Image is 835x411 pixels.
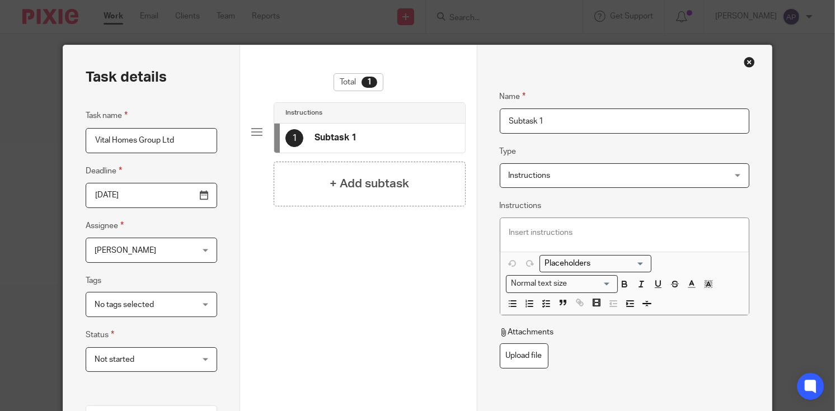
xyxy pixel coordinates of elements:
[86,109,128,122] label: Task name
[330,175,409,192] h4: + Add subtask
[95,247,156,254] span: [PERSON_NAME]
[541,258,645,270] input: Search for option
[285,129,303,147] div: 1
[95,356,134,363] span: Not started
[86,328,114,341] label: Status
[86,219,124,232] label: Assignee
[285,108,322,117] h4: Instructions
[570,278,611,290] input: Search for option
[86,183,218,208] input: Pick a date
[334,73,383,91] div: Total
[86,68,167,87] h2: Task details
[509,278,570,290] span: Normal text size
[509,172,551,179] span: Instructions
[86,164,122,177] label: Deadline
[86,128,218,153] input: Task name
[500,343,548,369] label: Upload file
[315,132,356,144] h4: Subtask 1
[500,200,542,211] label: Instructions
[500,146,517,157] label: Type
[500,327,554,338] p: Attachments
[506,275,618,292] div: Search for option
[540,255,651,272] div: Search for option
[362,77,377,88] div: 1
[506,275,618,292] div: Text styles
[95,301,154,309] span: No tags selected
[86,275,101,286] label: Tags
[744,56,755,68] div: Close this dialog window
[500,90,526,103] label: Name
[540,255,651,272] div: Placeholders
